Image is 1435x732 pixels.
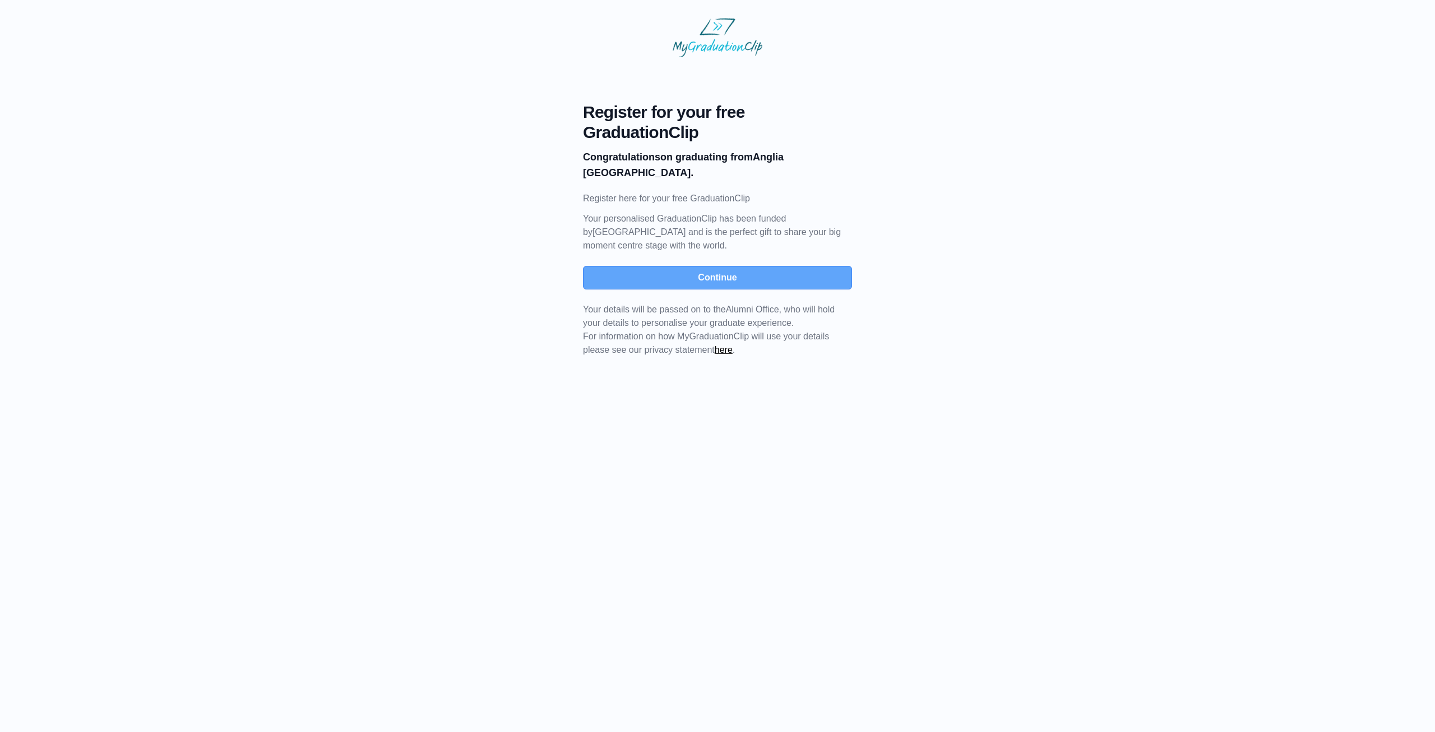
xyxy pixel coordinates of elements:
a: here [715,345,733,355]
img: MyGraduationClip [673,18,762,57]
span: Register for your free [583,102,852,122]
button: Continue [583,266,852,289]
span: GraduationClip [583,122,852,142]
span: For information on how MyGraduationClip will use your details please see our privacy statement . [583,305,835,355]
p: on graduating from Anglia [GEOGRAPHIC_DATA]. [583,149,852,181]
span: Your details will be passed on to the , who will hold your details to personalise your graduate e... [583,305,835,328]
p: Register here for your free GraduationClip [583,192,852,205]
p: Your personalised GraduationClip has been funded by [GEOGRAPHIC_DATA] and is the perfect gift to ... [583,212,852,252]
span: Alumni Office [726,305,779,314]
b: Congratulations [583,151,660,163]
